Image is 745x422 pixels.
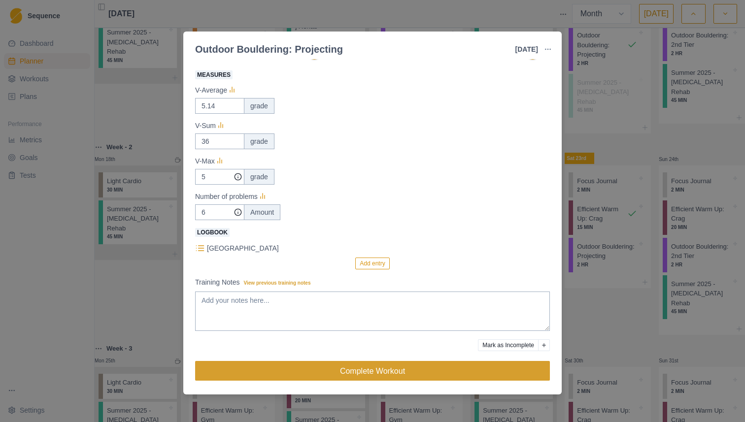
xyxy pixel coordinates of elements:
[195,121,216,131] p: V-Sum
[244,133,274,149] div: grade
[195,228,230,237] span: Logbook
[195,277,544,288] label: Training Notes
[195,42,343,57] div: Outdoor Bouldering: Projecting
[355,258,389,269] button: Add entry
[207,243,279,254] p: [GEOGRAPHIC_DATA]
[538,339,550,351] button: Add reason
[244,98,274,114] div: grade
[195,192,258,202] p: Number of problems
[195,156,215,166] p: V-Max
[515,44,538,55] p: [DATE]
[244,280,311,286] span: View previous training notes
[478,339,539,351] button: Mark as Incomplete
[195,70,233,79] span: Measures
[195,85,227,96] p: V-Average
[244,169,274,185] div: grade
[244,204,280,220] div: Amount
[195,361,550,381] button: Complete Workout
